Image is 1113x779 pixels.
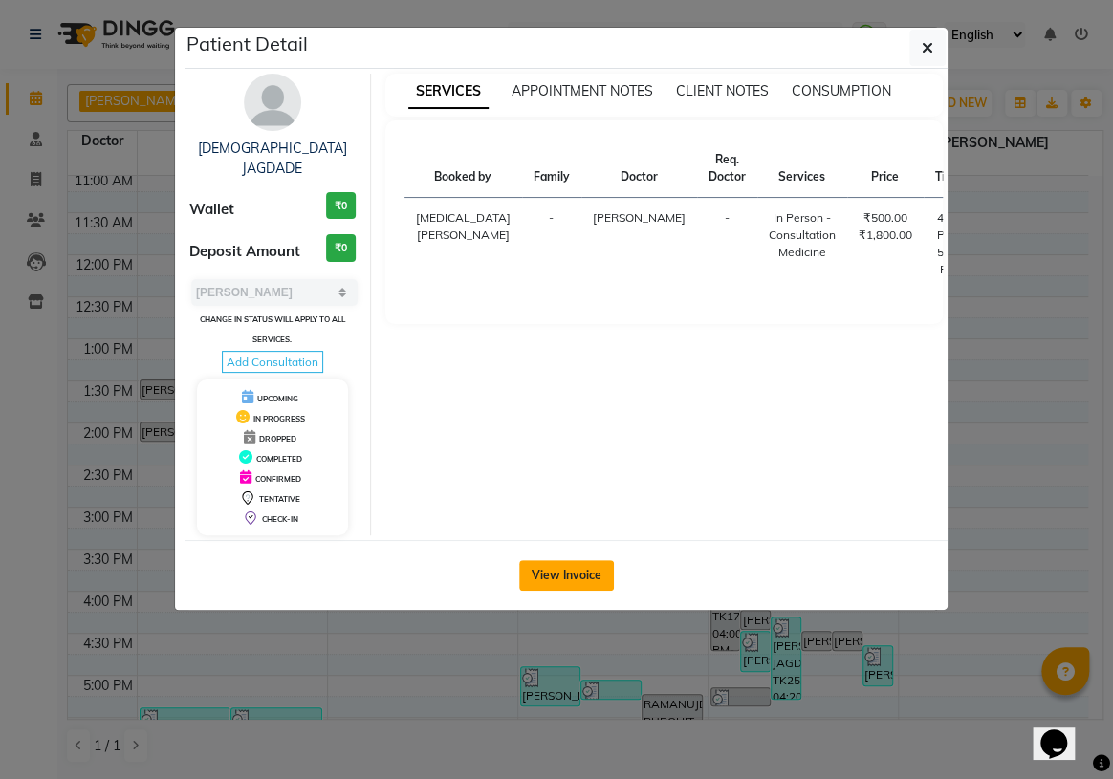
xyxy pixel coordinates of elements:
[200,314,345,344] small: Change in status will apply to all services.
[522,140,581,198] th: Family
[581,140,697,198] th: Doctor
[512,82,653,99] span: APPOINTMENT NOTES
[256,454,302,464] span: COMPLETED
[847,140,924,198] th: Price
[198,140,347,177] a: [DEMOGRAPHIC_DATA] JAGDADE
[697,140,757,198] th: Req. Doctor
[519,560,614,591] button: View Invoice
[326,234,356,262] h3: ₹0
[189,199,234,221] span: Wallet
[259,494,300,504] span: TENTATIVE
[222,351,323,373] span: Add Consultation
[255,474,301,484] span: CONFIRMED
[792,82,891,99] span: CONSUMPTION
[259,434,296,444] span: DROPPED
[769,244,836,261] div: Medicine
[1033,703,1094,760] iframe: chat widget
[522,198,581,291] td: -
[408,75,489,109] span: SERVICES
[262,514,298,524] span: CHECK-IN
[244,74,301,131] img: avatar
[924,198,973,291] td: 4:20 PM-5:20 PM
[186,30,308,58] h5: Patient Detail
[757,140,847,198] th: Services
[326,192,356,220] h3: ₹0
[676,82,769,99] span: CLIENT NOTES
[769,209,836,244] div: In Person - Consultation
[404,140,522,198] th: Booked by
[593,210,686,225] span: [PERSON_NAME]
[697,198,757,291] td: -
[859,227,912,244] div: ₹1,800.00
[859,209,912,227] div: ₹500.00
[924,140,973,198] th: Time
[189,241,300,263] span: Deposit Amount
[257,394,298,403] span: UPCOMING
[253,414,305,423] span: IN PROGRESS
[404,198,522,291] td: [MEDICAL_DATA][PERSON_NAME]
